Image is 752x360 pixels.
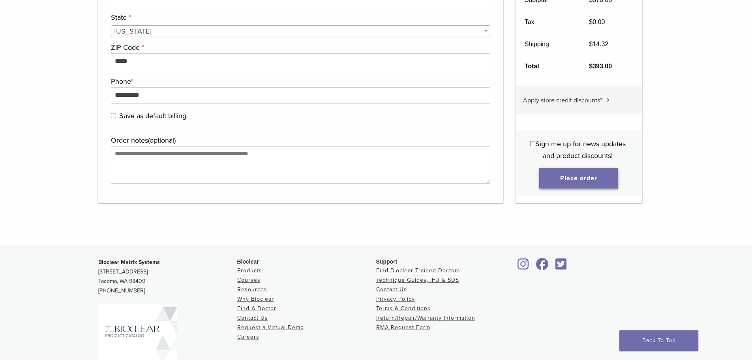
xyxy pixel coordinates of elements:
[589,63,593,70] span: $
[376,296,415,302] a: Privacy Policy
[111,26,490,37] span: Louisiana
[237,334,259,340] a: Careers
[111,41,489,53] label: ZIP Code
[111,75,489,87] label: Phone
[535,139,626,160] span: Sign me up for news updates and product discounts!
[589,41,593,47] span: $
[619,330,698,351] a: Back To Top
[111,25,491,36] span: State
[523,96,602,104] span: Apply store credit discounts?
[589,19,605,25] bdi: 0.00
[111,113,116,118] input: Save as default billing
[516,33,580,55] th: Shipping
[606,98,609,102] img: caret.svg
[515,263,532,271] a: Bioclear
[376,324,430,331] a: RMA Request Form
[148,136,176,145] span: (optional)
[533,263,551,271] a: Bioclear
[111,110,489,122] label: Save as default billing
[376,286,407,293] a: Contact Us
[237,296,274,302] a: Why Bioclear
[98,258,237,296] p: [STREET_ADDRESS] Tacoma, WA 98409 [PHONE_NUMBER]
[376,315,475,321] a: Return/Repair/Warranty Information
[589,19,593,25] span: $
[530,141,535,146] input: Sign me up for news updates and product discounts!
[111,134,489,146] label: Order notes
[237,267,262,274] a: Products
[516,11,580,33] th: Tax
[98,259,160,266] strong: Bioclear Matrix Systems
[237,277,261,283] a: Courses
[237,315,268,321] a: Contact Us
[376,277,459,283] a: Technique Guides, IFU & SDS
[516,55,580,77] th: Total
[237,324,304,331] a: Request a Virtual Demo
[589,41,608,47] bdi: 14.32
[111,11,489,23] label: State
[376,305,431,312] a: Terms & Conditions
[237,286,267,293] a: Resources
[237,258,259,265] span: Bioclear
[553,263,570,271] a: Bioclear
[237,305,276,312] a: Find A Doctor
[376,258,398,265] span: Support
[376,267,460,274] a: Find Bioclear Trained Doctors
[589,63,612,70] bdi: 393.00
[539,168,618,188] button: Place order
